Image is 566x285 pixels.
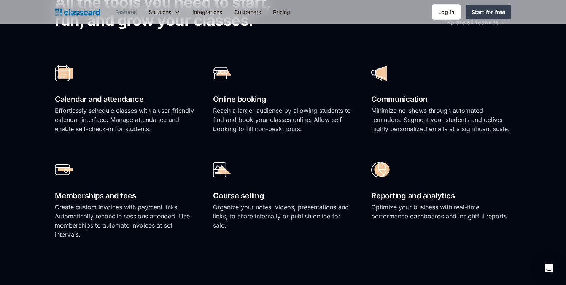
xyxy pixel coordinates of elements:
a: Features [109,3,143,21]
h2: Memberships and fees [55,189,195,203]
p: Effortlessly schedule classes with a user-friendly calendar interface. Manage attendance and enab... [55,106,195,133]
a: Log in [432,4,461,20]
p: Reach a larger audience by allowing students to find and book your classes online. Allow self boo... [213,106,353,133]
a: Pricing [267,3,296,21]
h2: Calendar and attendance [55,93,195,106]
h2: Communication [371,93,511,106]
div: Open Intercom Messenger [540,259,558,277]
div: Log in [438,8,455,16]
a: Customers [228,3,267,21]
div: Solutions [143,3,186,21]
p: Minimize no-shows through automated reminders. Segment your students and deliver highly personali... [371,106,511,133]
p: Optimize your business with real-time performance dashboards and insightful reports. [371,203,511,221]
h2: Reporting and analytics [371,189,511,203]
p: Create custom invoices with payment links. Automatically reconcile sessions attended. Use members... [55,203,195,239]
a: Start for free [466,5,511,19]
a: Integrations [186,3,228,21]
div: Solutions [149,8,171,16]
h2: Course selling [213,189,353,203]
a: Logo [55,7,100,17]
h2: Online booking [213,93,353,106]
p: Organize your notes, videos, presentations and links, to share internally or publish online for s... [213,203,353,230]
div: Start for free [472,8,505,16]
